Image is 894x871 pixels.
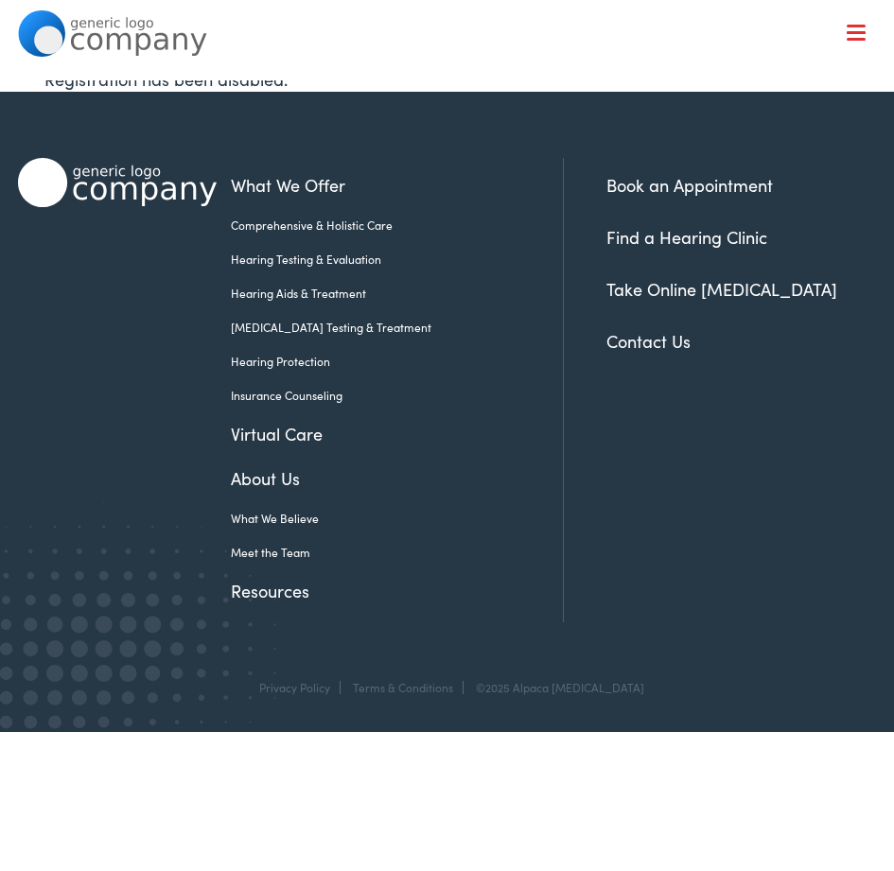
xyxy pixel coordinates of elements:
a: Meet the Team [231,544,535,561]
a: Resources [231,578,535,603]
a: Comprehensive & Holistic Care [231,217,535,234]
a: Insurance Counseling [231,387,535,404]
a: Virtual Care [231,421,535,446]
a: Terms & Conditions [353,679,453,695]
a: Book an Appointment [606,173,773,197]
a: Hearing Protection [231,353,535,370]
a: About Us [231,465,535,491]
a: Hearing Testing & Evaluation [231,251,535,268]
a: Privacy Policy [259,679,330,695]
a: Hearing Aids & Treatment [231,285,535,302]
a: What We Offer [231,172,535,198]
a: What We Believe [231,510,535,527]
a: Take Online [MEDICAL_DATA] [606,277,837,301]
a: [MEDICAL_DATA] Testing & Treatment [231,319,535,336]
a: Find a Hearing Clinic [606,225,767,249]
a: What We Offer [32,76,876,134]
a: Contact Us [606,329,691,353]
div: ©2025 Alpaca [MEDICAL_DATA] [466,681,644,694]
img: Alpaca Audiology [18,158,217,207]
